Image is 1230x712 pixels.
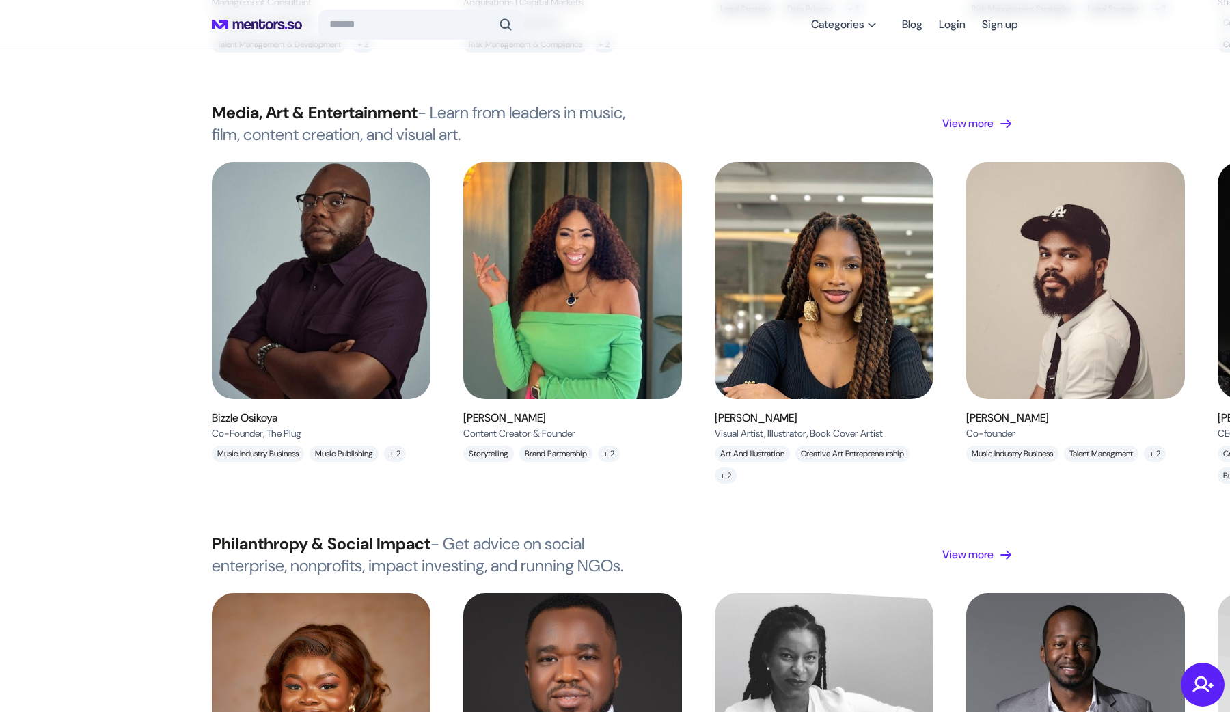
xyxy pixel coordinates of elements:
a: View more [942,115,1018,132]
p: + 2 [384,446,406,462]
p: View more [942,115,994,132]
p: Visual Artist, Illustrator, Book Cover Artist [715,426,883,440]
h3: Media, Art & Entertainment [212,102,638,146]
p: Music Industry Business [966,446,1058,462]
h6: [PERSON_NAME] [715,410,883,426]
p: Brand Partnership [519,446,592,462]
p: + 2 [715,467,737,484]
img: Morenike Olusanya [701,148,947,414]
span: Categories [811,18,864,31]
p: Music Publishing [310,446,379,462]
h6: Bizzle Osikoya [212,410,301,426]
p: Storytelling [463,446,514,462]
span: , The Plug [263,427,301,439]
img: Asa Asika [966,162,1185,399]
img: Drea Okeke [463,162,682,399]
p: Music Industry Business [212,446,304,462]
a: View more [942,547,1018,563]
p: + 2 [1144,446,1166,462]
button: Categories [803,12,886,37]
h6: [PERSON_NAME] [966,410,1049,426]
p: Co-founder [966,426,1049,440]
a: Login [939,12,966,37]
p: Co-Founder [212,426,301,440]
img: Bizzle Osikoya [212,162,430,399]
p: Art and Illustration [715,446,790,462]
p: Content Creator & Founder [463,426,575,440]
span: - Learn from leaders in music, film, content creation, and visual art. [212,102,625,145]
span: - Get advice on social enterprise, nonprofits, impact investing, and running NGOs. [212,533,623,576]
h6: [PERSON_NAME] [463,410,575,426]
p: View more [942,547,994,563]
a: Sign up [982,12,1018,37]
h3: Philanthropy & Social Impact [212,533,638,577]
a: Blog [902,12,922,37]
p: + 2 [598,446,620,462]
p: Talent managment [1064,446,1138,462]
p: Creative Art Entrepreneurship [795,446,910,462]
